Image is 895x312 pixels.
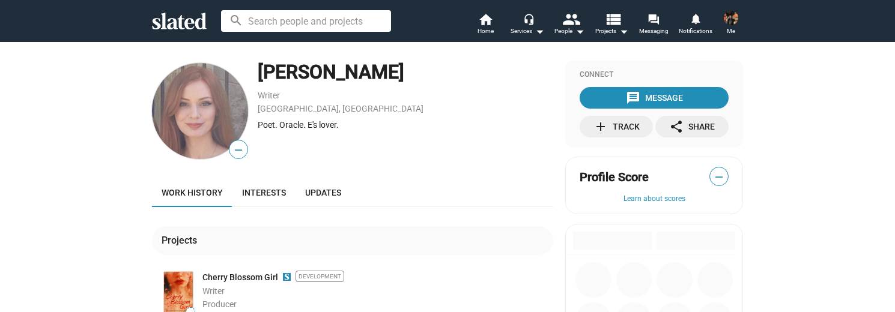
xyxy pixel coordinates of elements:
[202,286,225,296] span: Writer
[221,10,391,32] input: Search people and projects
[229,142,247,158] span: —
[593,116,640,137] div: Track
[464,12,506,38] a: Home
[679,24,712,38] span: Notifications
[580,87,729,109] button: Message
[506,12,548,38] button: Services
[580,169,649,185] span: Profile Score
[152,63,248,159] img: Dilvin Isikli
[305,188,341,197] span: Updates
[669,116,715,137] div: Share
[258,119,553,131] div: Poet. Oracle. E's lover.
[724,11,738,25] img: Travis Seppala
[232,178,296,207] a: Interests
[523,13,534,24] mat-icon: headset_mic
[554,24,584,38] div: People
[152,178,232,207] a: Work history
[626,91,640,105] mat-icon: message
[626,87,683,109] div: Message
[717,8,745,40] button: Travis SeppalaMe
[604,10,622,28] mat-icon: view_list
[202,299,237,309] span: Producer
[242,188,286,197] span: Interests
[162,234,202,247] div: Projects
[296,178,351,207] a: Updates
[616,24,631,38] mat-icon: arrow_drop_down
[590,12,633,38] button: Projects
[580,116,653,137] button: Track
[710,169,728,185] span: —
[690,13,701,24] mat-icon: notifications
[655,116,729,137] button: Share
[595,24,628,38] span: Projects
[675,12,717,38] a: Notifications
[478,12,493,26] mat-icon: home
[258,91,280,100] a: Writer
[648,13,659,25] mat-icon: forum
[258,104,423,113] a: [GEOGRAPHIC_DATA], [GEOGRAPHIC_DATA]
[162,188,223,197] span: Work history
[511,24,544,38] div: Services
[562,10,580,28] mat-icon: people
[580,70,729,80] div: Connect
[478,24,494,38] span: Home
[296,271,344,282] span: Development
[669,119,684,134] mat-icon: share
[593,119,608,134] mat-icon: add
[727,24,735,38] span: Me
[633,12,675,38] a: Messaging
[258,59,553,85] div: [PERSON_NAME]
[202,272,278,283] a: Cherry Blossom Girl
[580,194,729,204] button: Learn about scores
[548,12,590,38] button: People
[639,24,669,38] span: Messaging
[532,24,547,38] mat-icon: arrow_drop_down
[572,24,587,38] mat-icon: arrow_drop_down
